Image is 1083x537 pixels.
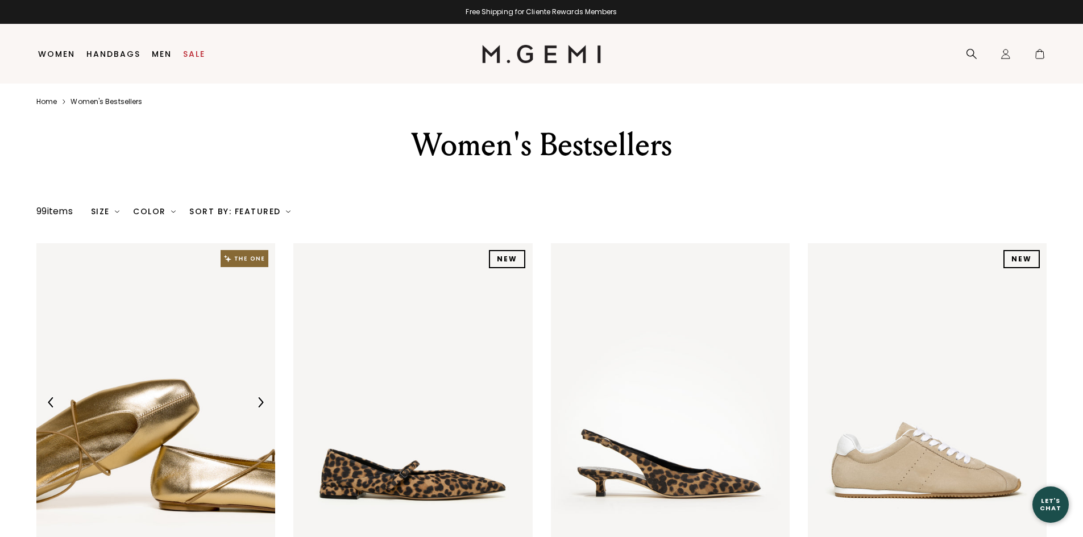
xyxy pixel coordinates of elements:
img: chevron-down.svg [171,209,176,214]
img: chevron-down.svg [286,209,291,214]
a: Women's bestsellers [70,97,142,106]
a: Sale [183,49,205,59]
div: NEW [489,250,525,268]
a: Women [38,49,75,59]
div: Women's Bestsellers [345,124,739,165]
img: Previous Arrow [46,397,56,407]
img: The One tag [221,250,268,267]
div: NEW [1003,250,1040,268]
img: Next Arrow [255,397,265,407]
div: Size [91,207,120,216]
div: Color [133,207,176,216]
div: Let's Chat [1032,497,1069,511]
div: 99 items [36,205,73,218]
a: Men [152,49,172,59]
a: Handbags [86,49,140,59]
a: Home [36,97,57,106]
div: Sort By: Featured [189,207,291,216]
img: chevron-down.svg [115,209,119,214]
img: M.Gemi [482,45,601,63]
